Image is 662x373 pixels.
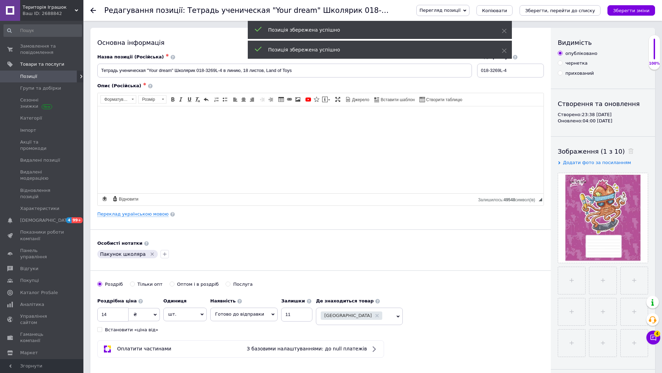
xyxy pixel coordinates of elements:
[268,26,484,33] div: Позиція збережена успішно
[118,196,138,202] span: Відновити
[101,195,108,203] a: Зробити резервну копію зараз
[259,96,266,103] a: Зменшити відступ
[66,217,72,223] span: 4
[268,46,484,53] div: Позиція збережена успішно
[419,8,460,13] span: Перегляд позиції
[607,5,655,16] button: Зберегти зміни
[267,96,275,103] a: Збільшити відступ
[97,241,142,246] b: Особисті нотатки
[20,277,39,284] span: Покупці
[233,281,253,287] div: Послуга
[20,139,64,152] span: Акції та промокоди
[304,96,312,103] a: Додати відео з YouTube
[194,96,202,103] a: Видалити форматування
[20,157,60,163] span: Видалені позиції
[654,331,660,337] span: 4
[20,61,64,67] span: Товари та послуги
[105,327,158,333] div: Встановити «ціна від»
[20,266,38,272] span: Відгуки
[20,73,37,80] span: Позиції
[20,350,38,356] span: Маркет
[213,96,220,103] a: Вставити/видалити нумерований список
[98,106,544,193] iframe: Редактор, BEDD7AD5-C495-4C46-B3C2-5861C1B72A58
[321,96,331,103] a: Вставити повідомлення
[231,96,239,103] a: По лівому краю
[558,112,648,118] div: Створено: 23:38 [DATE]
[72,217,83,223] span: 99+
[97,64,472,78] input: Наприклад, H&M жіноча сукня зелена 38 розмір вечірня максі з блискітками
[97,83,141,88] span: Опис (Російська)
[177,281,219,287] div: Оптом і в роздріб
[558,118,648,124] div: Оновлено: 04:00 [DATE]
[97,38,544,47] div: Основна інформація
[143,82,146,87] span: ✱
[476,5,513,16] button: Копіювати
[520,5,600,16] button: Зберегти, перейти до списку
[20,43,64,56] span: Замовлення та повідомлення
[149,251,155,257] svg: Видалити мітку
[425,97,462,103] span: Створити таблицю
[613,8,649,13] i: Зберегти зміни
[344,96,370,103] a: Джерело
[215,311,264,317] span: Готово до відправки
[247,346,367,351] span: З базовими налаштуваннями: до null платежів
[97,298,137,303] b: Роздрібна ціна
[478,196,539,202] div: Кiлькiсть символiв
[105,281,123,287] div: Роздріб
[565,70,594,76] div: прихований
[163,308,207,321] span: шт.
[169,96,177,103] a: Жирний (Ctrl+B)
[138,95,166,104] a: Розмір
[23,4,75,10] span: Територія Іграшок
[101,96,129,103] span: Форматування
[649,61,660,66] div: 100%
[97,308,129,322] input: 0
[97,54,164,59] span: Назва позиції (Російська)
[504,197,515,202] span: 49548
[281,308,312,322] input: -
[558,99,648,108] div: Створення та оновлення
[202,96,210,103] a: Повернути (Ctrl+Z)
[166,53,169,58] span: ✱
[20,217,72,224] span: [DEMOGRAPHIC_DATA]
[23,10,83,17] div: Ваш ID: 2688842
[482,8,507,13] span: Копіювати
[97,211,169,217] a: Переклад українською мовою
[418,96,463,103] a: Створити таблицю
[248,96,256,103] a: По правому краю
[20,187,64,200] span: Відновлення позицій
[186,96,193,103] a: Підкреслений (Ctrl+U)
[20,115,42,121] span: Категорії
[373,96,416,103] a: Вставити шаблон
[380,97,415,103] span: Вставити шаблон
[20,97,64,110] span: Сезонні знижки
[316,298,374,303] b: Де знаходиться товар
[133,312,137,317] span: ₴
[525,8,595,13] i: Зберегти, перейти до списку
[139,96,160,103] span: Розмір
[240,96,247,103] a: По центру
[20,313,64,326] span: Управління сайтом
[20,248,64,260] span: Панель управління
[100,95,136,104] a: Форматування
[20,331,64,344] span: Гаманець компанії
[3,24,82,37] input: Пошук
[646,331,660,344] button: Чат з покупцем4
[565,50,597,57] div: опубліковано
[177,96,185,103] a: Курсив (Ctrl+I)
[111,195,139,203] a: Відновити
[221,96,229,103] a: Вставити/видалити маркований список
[281,298,305,303] b: Залишки
[100,251,146,257] span: Пакунок школяра
[117,346,171,351] span: Оплатити частинами
[313,96,320,103] a: Вставити іконку
[90,8,96,13] div: Повернутися назад
[20,301,44,308] span: Аналітика
[558,38,648,47] div: Видимість
[324,313,372,318] span: [GEOGRAPHIC_DATA]
[539,198,542,201] span: Потягніть для зміни розмірів
[565,60,588,66] div: чернетка
[20,205,59,212] span: Характеристики
[294,96,302,103] a: Зображення
[351,97,369,103] span: Джерело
